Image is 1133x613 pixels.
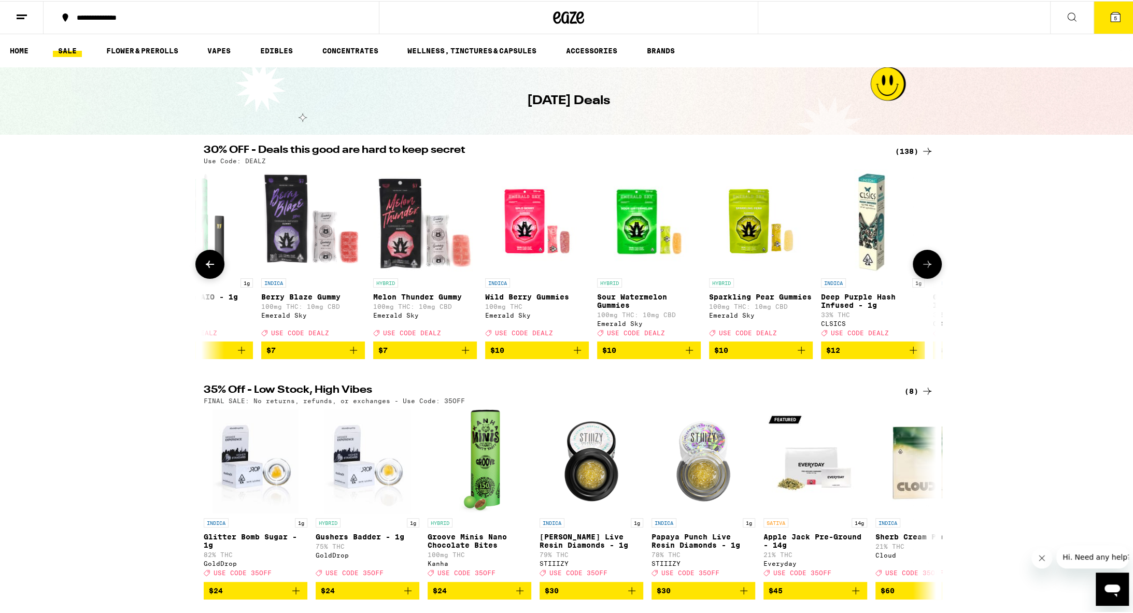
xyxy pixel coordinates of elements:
[204,156,266,163] p: Use Code: DEALZ
[317,44,384,56] a: CONCENTRATES
[821,319,925,326] div: CLSICS
[373,277,398,287] p: HYBRID
[657,586,671,594] span: $30
[912,277,925,287] p: 1g
[53,44,82,56] a: SALE
[204,384,883,396] h2: 35% Off - Low Stock, High Vibes
[202,44,236,56] a: VAPES
[373,340,477,358] button: Add to bag
[597,277,622,287] p: HYBRID
[261,168,365,272] img: Emerald Sky - Berry Blaze Gummy
[933,292,1037,308] p: Ghost Vapor Hash Infused - 1g
[661,569,719,576] span: USE CODE 35OFF
[209,586,223,594] span: $24
[214,569,272,576] span: USE CODE 35OFF
[540,532,643,548] p: [PERSON_NAME] Live Resin Diamonds - 1g
[826,345,840,353] span: $12
[709,340,813,358] button: Add to bag
[204,550,307,557] p: 82% THC
[1031,547,1052,567] iframe: Close message
[881,586,895,594] span: $60
[373,168,477,272] img: Emerald Sky - Melon Thunder Gummy
[485,302,589,309] p: 100mg THC
[316,581,419,598] button: Add to bag
[316,408,419,580] a: Open page for Gushers Badder - 1g from GoldDrop
[540,408,643,580] a: Open page for Mochi Gelato Live Resin Diamonds - 1g from STIIIZY
[875,581,979,598] button: Add to bag
[261,277,286,287] p: INDICA
[743,517,755,526] p: 1g
[597,168,701,272] img: Emerald Sky - Sour Watermelon Gummies
[763,517,788,526] p: SATIVA
[821,168,925,272] img: CLSICS - Deep Purple Hash Infused - 1g
[540,581,643,598] button: Add to bag
[709,277,734,287] p: HYBRID
[373,311,477,318] div: Emerald Sky
[597,319,701,326] div: Emerald Sky
[933,168,1037,272] img: CLSICS - Ghost Vapor Hash Infused - 1g
[402,44,542,56] a: WELLNESS, TINCTURES & CAPSULES
[1056,545,1129,567] iframe: Message from company
[875,532,979,540] p: Sherb Cream Pie - 14g
[271,329,329,335] span: USE CODE DEALZ
[213,408,298,512] img: GoldDrop - Glitter Bomb Sugar - 1g
[540,517,564,526] p: INDICA
[895,144,933,156] div: (138)
[149,168,253,340] a: Open page for Blue Dream AIO - 1g from STIIIZY
[149,311,253,318] div: STIIIZY
[373,302,477,309] p: 100mg THC: 10mg CBD
[101,44,183,56] a: FLOWER & PREROLLS
[597,168,701,340] a: Open page for Sour Watermelon Gummies from Emerald Sky
[597,310,701,317] p: 100mg THC: 10mg CBD
[255,44,298,56] a: EDIBLES
[763,532,867,548] p: Apple Jack Pre-Ground - 14g
[597,340,701,358] button: Add to bag
[437,569,495,576] span: USE CODE 35OFF
[631,517,643,526] p: 1g
[652,408,755,580] a: Open page for Papaya Punch Live Resin Diamonds - 1g from STIIIZY
[652,559,755,566] div: STIIIZY
[261,168,365,340] a: Open page for Berry Blaze Gummy from Emerald Sky
[933,168,1037,340] a: Open page for Ghost Vapor Hash Infused - 1g from CLSICS
[428,517,452,526] p: HYBRID
[933,310,1037,317] p: 38% THC
[485,311,589,318] div: Emerald Sky
[373,168,477,340] a: Open page for Melon Thunder Gummy from Emerald Sky
[545,586,559,594] span: $30
[149,292,253,300] p: Blue Dream AIO - 1g
[875,551,979,558] div: Cloud
[607,329,665,335] span: USE CODE DEALZ
[933,277,958,287] p: INDICA
[821,168,925,340] a: Open page for Deep Purple Hash Infused - 1g from CLSICS
[652,581,755,598] button: Add to bag
[325,569,384,576] span: USE CODE 35OFF
[383,329,441,335] span: USE CODE DEALZ
[938,345,952,353] span: $12
[821,340,925,358] button: Add to bag
[642,44,680,56] a: BRANDS
[204,396,465,403] p: FINAL SALE: No returns, refunds, or exchanges - Use Code: 35OFF
[933,319,1037,326] div: CLSICS
[709,302,813,309] p: 100mg THC: 10mg CBD
[875,542,979,549] p: 21% THC
[769,586,783,594] span: $45
[316,551,419,558] div: GoldDrop
[709,168,813,272] img: Emerald Sky - Sparkling Pear Gummies
[240,277,253,287] p: 1g
[149,302,253,309] p: 91% THC
[652,517,676,526] p: INDICA
[485,168,589,340] a: Open page for Wild Berry Gummies from Emerald Sky
[1096,572,1129,605] iframe: Button to launch messaging window
[763,559,867,566] div: Everyday
[875,408,979,580] a: Open page for Sherb Cream Pie - 14g from Cloud
[904,384,933,396] a: (8)
[652,532,755,548] p: Papaya Punch Live Resin Diamonds - 1g
[527,91,610,109] h1: [DATE] Deals
[261,292,365,300] p: Berry Blaze Gummy
[485,292,589,300] p: Wild Berry Gummies
[428,550,531,557] p: 100mg THC
[321,586,335,594] span: $24
[773,569,831,576] span: USE CODE 35OFF
[485,168,589,272] img: Emerald Sky - Wild Berry Gummies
